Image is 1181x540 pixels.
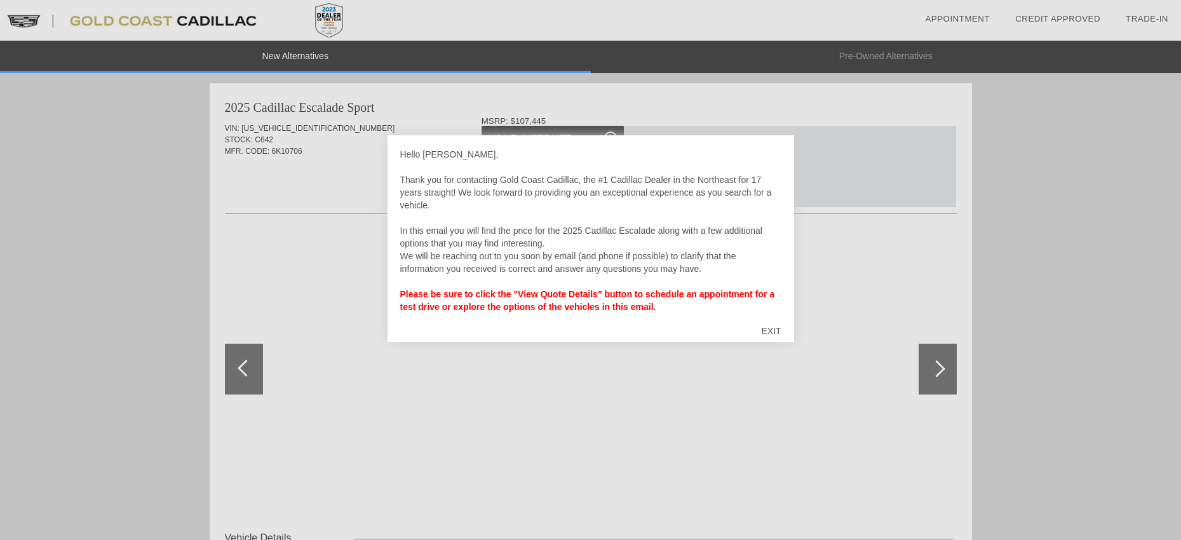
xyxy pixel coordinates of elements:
[400,289,774,312] strong: Please be sure to click the "View Quote Details" button to schedule an appointment for a test dri...
[400,148,781,313] div: Hello [PERSON_NAME], Thank you for contacting Gold Coast Cadillac, the #1 Cadillac Dealer in the ...
[748,312,793,350] div: EXIT
[1015,14,1100,24] a: Credit Approved
[925,14,990,24] a: Appointment
[1126,14,1168,24] a: Trade-In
